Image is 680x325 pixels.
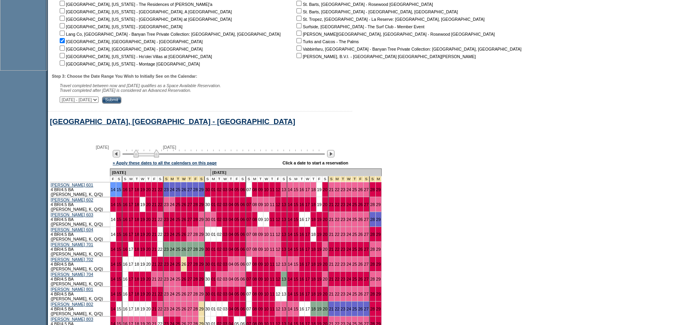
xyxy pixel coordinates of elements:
[187,262,192,267] a: 27
[223,232,227,237] a: 03
[164,187,169,192] a: 23
[152,232,157,237] a: 21
[323,232,327,237] a: 20
[376,232,381,237] a: 29
[129,247,133,252] a: 17
[170,247,175,252] a: 24
[199,187,204,192] a: 29
[181,202,186,207] a: 26
[270,202,274,207] a: 11
[51,197,93,202] a: [PERSON_NAME] 602
[252,247,257,252] a: 08
[111,277,115,281] a: 14
[134,202,139,207] a: 18
[146,202,151,207] a: 20
[111,232,115,237] a: 14
[134,262,139,267] a: 18
[341,262,345,267] a: 23
[152,187,157,192] a: 21
[205,232,210,237] a: 30
[175,247,180,252] a: 25
[205,202,210,207] a: 30
[211,202,216,207] a: 01
[282,232,286,237] a: 13
[270,247,274,252] a: 11
[223,202,227,207] a: 03
[240,187,245,192] a: 06
[51,183,93,187] a: [PERSON_NAME] 601
[264,232,269,237] a: 10
[364,262,369,267] a: 27
[117,202,121,207] a: 15
[346,247,351,252] a: 24
[311,247,316,252] a: 18
[352,262,357,267] a: 25
[376,217,381,222] a: 29
[252,217,257,222] a: 08
[117,247,121,252] a: 15
[247,262,251,267] a: 07
[323,262,327,267] a: 20
[152,247,157,252] a: 21
[50,117,295,126] a: [GEOGRAPHIC_DATA], [GEOGRAPHIC_DATA] - [GEOGRAPHIC_DATA]
[223,262,227,267] a: 03
[51,242,93,247] a: [PERSON_NAME] 701
[370,262,375,267] a: 28
[158,262,163,267] a: 22
[352,202,357,207] a: 25
[140,202,145,207] a: 19
[187,232,192,237] a: 27
[258,202,263,207] a: 09
[140,232,145,237] a: 19
[370,247,375,252] a: 28
[327,150,335,157] img: Next
[329,217,334,222] a: 21
[217,262,221,267] a: 02
[123,277,128,281] a: 16
[199,202,204,207] a: 29
[358,247,363,252] a: 26
[317,202,322,207] a: 19
[247,217,251,222] a: 07
[129,262,133,267] a: 17
[170,232,175,237] a: 24
[352,217,357,222] a: 25
[199,217,204,222] a: 29
[323,187,327,192] a: 20
[264,262,269,267] a: 10
[228,247,233,252] a: 04
[193,232,198,237] a: 28
[247,187,251,192] a: 07
[158,277,163,281] a: 22
[134,217,139,222] a: 18
[317,217,322,222] a: 19
[300,217,304,222] a: 16
[240,247,245,252] a: 06
[140,187,145,192] a: 19
[164,232,169,237] a: 23
[288,202,292,207] a: 14
[134,247,139,252] a: 18
[335,202,340,207] a: 22
[234,247,239,252] a: 05
[276,262,280,267] a: 12
[134,232,139,237] a: 18
[252,187,257,192] a: 08
[193,217,198,222] a: 28
[358,262,363,267] a: 26
[158,217,163,222] a: 22
[164,277,169,281] a: 23
[288,187,292,192] a: 14
[252,202,257,207] a: 08
[234,232,239,237] a: 05
[323,247,327,252] a: 20
[152,217,157,222] a: 21
[305,202,310,207] a: 17
[152,202,157,207] a: 21
[211,232,216,237] a: 01
[223,217,227,222] a: 03
[181,262,186,267] a: 26
[323,202,327,207] a: 20
[370,187,375,192] a: 28
[341,232,345,237] a: 23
